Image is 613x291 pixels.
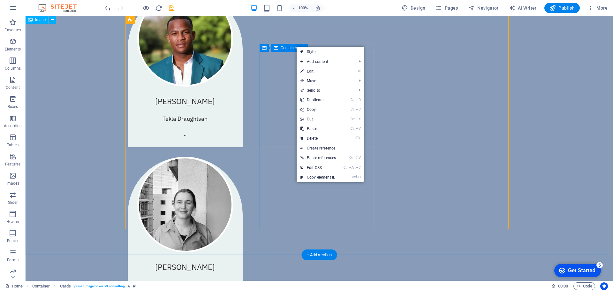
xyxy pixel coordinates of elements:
[168,4,175,12] i: Save (Ctrl+S)
[298,4,308,12] h6: 100%
[297,57,354,66] span: Add content
[600,282,608,290] button: Usercentrics
[351,126,356,131] i: Ctrl
[549,5,575,11] span: Publish
[356,107,360,111] i: C
[73,282,125,290] span: . preset-image-boxes-v3-consulting
[355,156,358,160] i: ⇧
[351,107,356,111] i: Ctrl
[399,3,428,13] button: Design
[468,5,499,11] span: Navigator
[7,257,19,263] p: Forms
[558,282,568,290] span: 00 00
[302,249,337,260] div: + Add section
[402,5,426,11] span: Design
[352,175,357,179] i: Ctrl
[355,136,360,140] i: ⌦
[351,117,356,121] i: Ctrl
[297,76,354,86] span: Move
[297,47,364,57] a: Style
[573,282,595,290] button: Code
[60,282,71,290] span: Click to select. Double-click to edit
[297,95,340,105] a: CtrlDDuplicate
[127,284,130,288] i: Element contains an animation
[435,5,458,11] span: Pages
[5,3,52,17] div: Get Started 5 items remaining, 0% complete
[509,5,537,11] span: AI Writer
[104,4,111,12] i: Undo: Delete elements (Ctrl+Z)
[37,4,85,12] img: Editor Logo
[356,165,360,170] i: C
[297,143,364,153] a: Create reference
[466,3,501,13] button: Navigator
[297,172,340,182] a: CtrlICopy element ID
[8,104,18,109] p: Boxes
[289,4,311,12] button: 100%
[358,69,360,73] i: ⏎
[5,162,20,167] p: Features
[297,153,340,163] a: Ctrl⇧VPaste references
[5,282,23,290] a: Click to cancel selection. Double-click to open Pages
[356,98,360,102] i: D
[281,46,297,50] span: Container
[356,117,360,121] i: X
[155,4,163,12] i: Reload page
[297,66,340,76] a: ⏎Edit
[19,7,46,13] div: Get Started
[576,282,592,290] span: Code
[357,175,360,179] i: I
[585,3,610,13] button: More
[506,3,539,13] button: AI Writer
[7,142,19,148] p: Tables
[4,123,22,128] p: Accordion
[551,282,568,290] h6: Session time
[7,238,19,243] p: Footer
[32,282,136,290] nav: breadcrumb
[563,284,564,288] span: :
[155,4,163,12] button: reload
[351,98,356,102] i: Ctrl
[6,219,19,224] p: Header
[8,200,18,205] p: Slider
[297,105,340,114] a: CtrlCCopy
[297,114,340,124] a: CtrlXCut
[4,27,21,33] p: Favorites
[104,4,111,12] button: undo
[6,85,20,90] p: Content
[5,66,21,71] p: Columns
[356,126,360,131] i: V
[133,284,136,288] i: This element is a customizable preset
[399,3,428,13] div: Design (Ctrl+Alt+Y)
[32,282,50,290] span: Click to select. Double-click to edit
[544,3,580,13] button: Publish
[297,163,340,172] a: CtrlAltCEdit CSS
[47,1,54,8] div: 5
[349,156,354,160] i: Ctrl
[5,47,21,52] p: Elements
[142,4,150,12] button: Click here to leave preview mode and continue editing
[35,18,46,22] span: Image
[297,124,340,134] a: CtrlVPaste
[315,5,321,11] i: On resize automatically adjust zoom level to fit chosen device.
[297,86,354,95] a: Send to
[168,4,175,12] button: save
[297,134,340,143] a: ⌦Delete
[587,5,608,11] span: More
[359,156,360,160] i: V
[6,181,19,186] p: Images
[344,165,349,170] i: Ctrl
[433,3,460,13] button: Pages
[349,165,356,170] i: Alt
